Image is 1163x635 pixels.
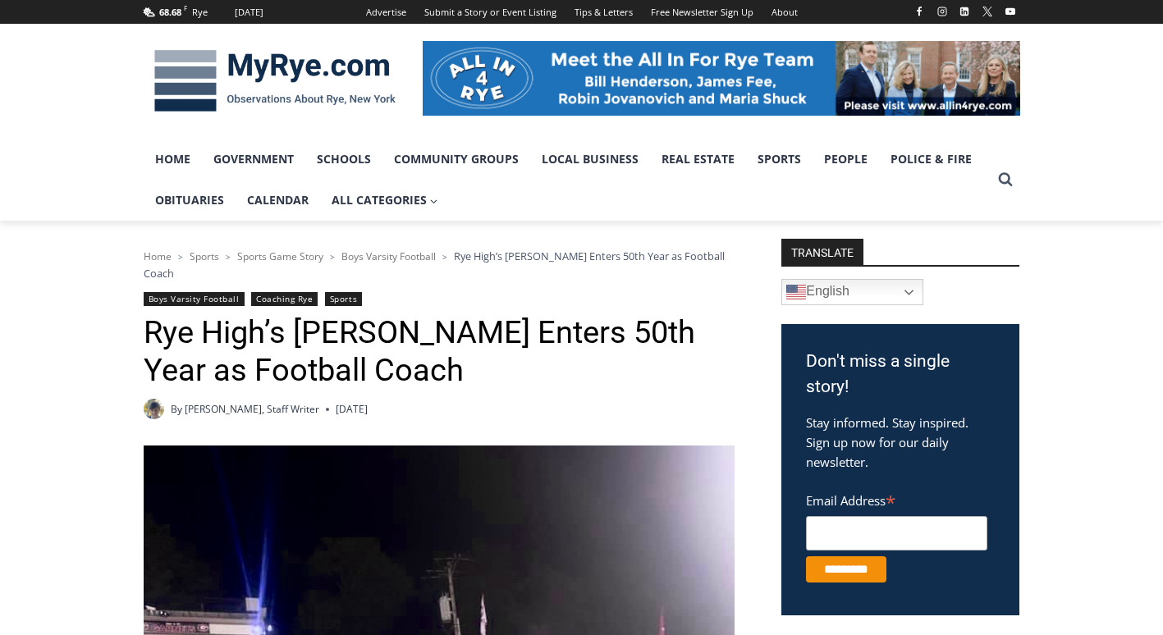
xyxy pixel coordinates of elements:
[237,249,323,263] a: Sports Game Story
[530,139,650,180] a: Local Business
[184,3,187,12] span: F
[806,349,995,400] h3: Don't miss a single story!
[336,401,368,417] time: [DATE]
[1000,2,1020,21] a: YouTube
[144,249,172,263] a: Home
[226,251,231,263] span: >
[144,399,164,419] a: Author image
[144,248,739,281] nav: Breadcrumbs
[192,5,208,20] div: Rye
[781,279,923,305] a: English
[202,139,305,180] a: Government
[325,292,362,306] a: Sports
[144,399,164,419] img: (PHOTO: MyRye.com 2024 Head Intern, Editor and now Staff Writer Charlie Morris. Contributed.)Char...
[144,139,991,222] nav: Primary Navigation
[144,314,739,389] h1: Rye High’s [PERSON_NAME] Enters 50th Year as Football Coach
[932,2,952,21] a: Instagram
[991,165,1020,194] button: View Search Form
[813,139,879,180] a: People
[159,6,181,18] span: 68.68
[320,180,450,221] a: All Categories
[332,191,438,209] span: All Categories
[978,2,997,21] a: X
[382,139,530,180] a: Community Groups
[144,292,245,306] a: Boys Varsity Football
[144,139,202,180] a: Home
[144,249,725,280] span: Rye High’s [PERSON_NAME] Enters 50th Year as Football Coach
[330,251,335,263] span: >
[178,251,183,263] span: >
[236,180,320,221] a: Calendar
[144,39,406,124] img: MyRye.com
[879,139,983,180] a: Police & Fire
[251,292,318,306] a: Coaching Rye
[144,180,236,221] a: Obituaries
[171,401,182,417] span: By
[746,139,813,180] a: Sports
[235,5,263,20] div: [DATE]
[650,139,746,180] a: Real Estate
[185,402,319,416] a: [PERSON_NAME], Staff Writer
[909,2,929,21] a: Facebook
[442,251,447,263] span: >
[190,249,219,263] a: Sports
[423,41,1020,115] img: All in for Rye
[806,413,995,472] p: Stay informed. Stay inspired. Sign up now for our daily newsletter.
[955,2,974,21] a: Linkedin
[305,139,382,180] a: Schools
[781,239,863,265] strong: TRANSLATE
[341,249,436,263] a: Boys Varsity Football
[806,484,987,514] label: Email Address
[786,282,806,302] img: en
